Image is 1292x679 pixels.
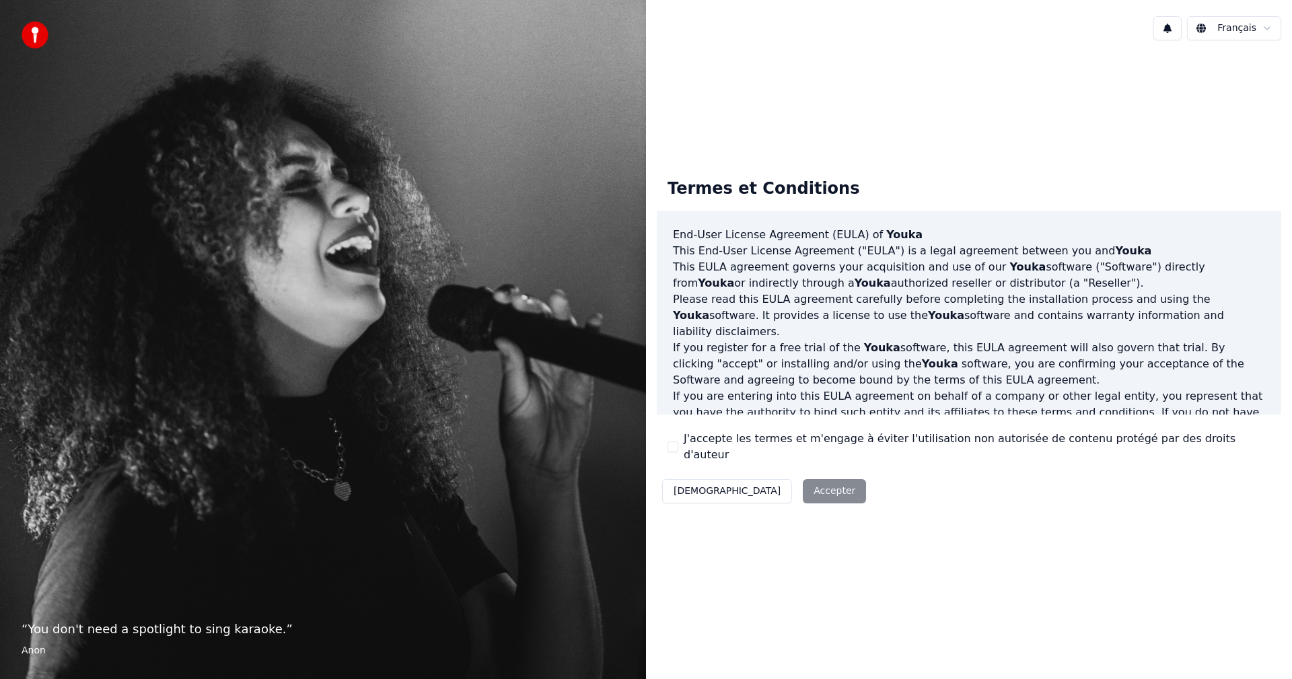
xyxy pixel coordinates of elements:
[673,291,1265,340] p: Please read this EULA agreement carefully before completing the installation process and using th...
[698,277,734,289] span: Youka
[886,228,923,241] span: Youka
[657,168,870,211] div: Termes et Conditions
[1115,244,1151,257] span: Youka
[855,277,891,289] span: Youka
[928,309,964,322] span: Youka
[662,479,792,503] button: [DEMOGRAPHIC_DATA]
[673,388,1265,453] p: If you are entering into this EULA agreement on behalf of a company or other legal entity, you re...
[673,243,1265,259] p: This End-User License Agreement ("EULA") is a legal agreement between you and
[22,620,624,639] p: “ You don't need a spotlight to sing karaoke. ”
[22,644,624,657] footer: Anon
[673,259,1265,291] p: This EULA agreement governs your acquisition and use of our software ("Software") directly from o...
[922,357,958,370] span: Youka
[684,431,1270,463] label: J'accepte les termes et m'engage à éviter l'utilisation non autorisée de contenu protégé par des ...
[1009,260,1046,273] span: Youka
[673,227,1265,243] h3: End-User License Agreement (EULA) of
[673,340,1265,388] p: If you register for a free trial of the software, this EULA agreement will also govern that trial...
[673,309,709,322] span: Youka
[22,22,48,48] img: youka
[864,341,900,354] span: Youka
